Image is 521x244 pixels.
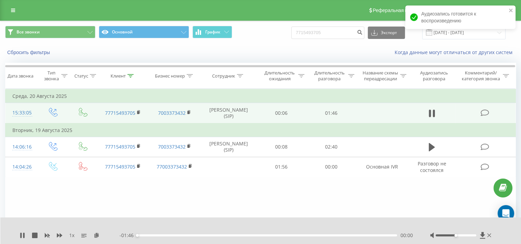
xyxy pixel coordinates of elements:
[400,232,413,239] span: 00:00
[373,8,429,13] span: Реферальная программа
[414,70,454,82] div: Аудиозапись разговора
[257,157,306,177] td: 01:56
[306,137,356,157] td: 02:40
[212,73,235,79] div: Сотрудник
[291,27,364,39] input: Поиск по номеру
[6,123,516,137] td: Вторник, 19 Августа 2025
[498,205,514,222] div: Open Intercom Messenger
[395,49,516,55] a: Когда данные могут отличаться от других систем
[461,70,501,82] div: Комментарий/категория звонка
[119,232,137,239] span: - 01:46
[43,70,60,82] div: Тип звонка
[5,49,53,55] button: Сбросить фильтры
[158,143,186,150] a: 7003373432
[12,140,30,154] div: 14:06:16
[201,103,257,123] td: [PERSON_NAME] (SIP)
[405,6,515,29] div: Аудиозапись готовится к воспроизведению
[105,163,135,170] a: 77715493705
[105,110,135,116] a: 77715493705
[362,70,398,82] div: Название схемы переадресации
[155,73,185,79] div: Бизнес номер
[509,8,513,14] button: close
[455,234,457,237] div: Accessibility label
[105,143,135,150] a: 77715493705
[205,30,220,34] span: График
[111,73,126,79] div: Клиент
[201,137,257,157] td: [PERSON_NAME] (SIP)
[257,137,306,157] td: 00:08
[5,26,95,38] button: Все звонки
[69,232,74,239] span: 1 x
[158,110,186,116] a: 7003373432
[157,163,187,170] a: 77003373432
[8,73,33,79] div: Дата звонка
[17,29,40,35] span: Все звонки
[192,26,232,38] button: График
[263,70,297,82] div: Длительность ожидания
[257,103,306,123] td: 00:06
[136,234,139,237] div: Accessibility label
[74,73,88,79] div: Статус
[12,106,30,120] div: 15:33:05
[12,160,30,174] div: 14:04:26
[356,157,408,177] td: Основная IVR
[306,157,356,177] td: 00:00
[417,160,446,173] span: Разговор не состоялся
[306,103,356,123] td: 01:46
[99,26,189,38] button: Основной
[312,70,346,82] div: Длительность разговора
[6,89,516,103] td: Среда, 20 Августа 2025
[368,27,405,39] button: Экспорт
